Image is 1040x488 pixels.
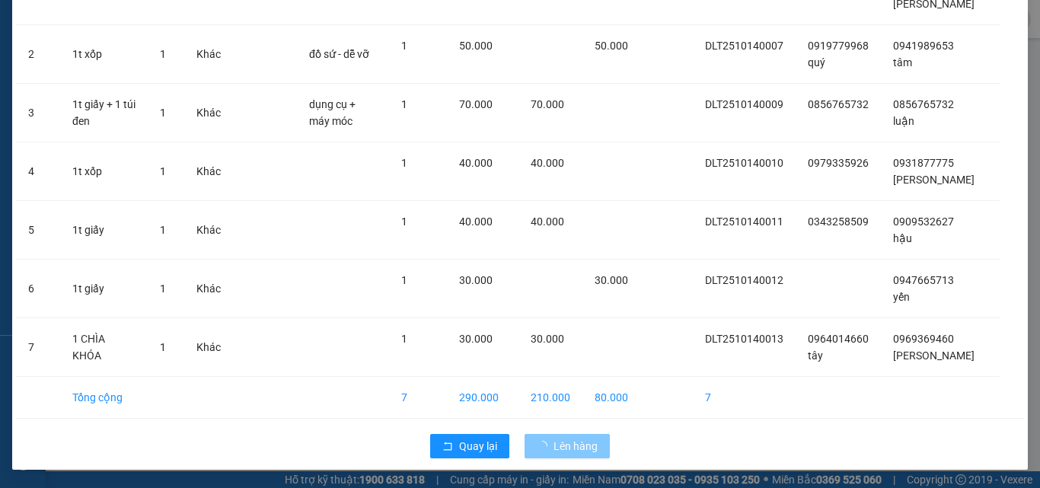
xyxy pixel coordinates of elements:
span: 0979335926 [808,157,869,169]
td: 2 [16,25,60,84]
span: dụng cụ + máy móc [309,98,356,127]
span: loading [537,441,553,451]
span: hậu [893,232,912,244]
td: 1t giấy [60,201,148,260]
td: 5 [16,201,60,260]
span: 0969369460 [893,333,954,345]
td: 3 [16,84,60,142]
span: environment [105,101,116,112]
button: Lên hàng [525,434,610,458]
span: 0343258509 [808,215,869,228]
li: [PERSON_NAME] [8,8,221,37]
span: 1 [160,282,166,295]
td: 1t xốp [60,142,148,201]
button: rollbackQuay lại [430,434,509,458]
td: Khác [184,84,233,142]
span: 0964014660 [808,333,869,345]
span: 1 [160,341,166,353]
span: yến [893,291,910,303]
span: đồ sứ - dễ vỡ [309,48,369,60]
span: 70.000 [459,98,493,110]
td: Khác [184,318,233,377]
td: 6 [16,260,60,318]
li: VP VP [PERSON_NAME] [105,65,203,98]
span: DLT2510140007 [705,40,783,52]
td: Khác [184,25,233,84]
span: luận [893,115,914,127]
td: 4 [16,142,60,201]
span: DLT2510140013 [705,333,783,345]
td: 80.000 [582,377,640,419]
td: 1t giấy + 1 túi đen [60,84,148,142]
b: Lô 6 0607 [GEOGRAPHIC_DATA], [GEOGRAPHIC_DATA] [105,100,199,180]
span: 50.000 [459,40,493,52]
span: DLT2510140010 [705,157,783,169]
span: 1 [401,40,407,52]
span: DLT2510140012 [705,274,783,286]
span: 30.000 [595,274,628,286]
span: 40.000 [531,157,564,169]
td: 1 CHÌA KHÓA [60,318,148,377]
span: 40.000 [459,215,493,228]
td: 7 [389,377,447,419]
span: 40.000 [459,157,493,169]
span: [PERSON_NAME] [893,174,975,186]
span: 0947665713 [893,274,954,286]
span: 30.000 [459,333,493,345]
td: Tổng cộng [60,377,148,419]
span: 1 [401,98,407,110]
span: 30.000 [531,333,564,345]
td: 210.000 [518,377,582,419]
span: DLT2510140011 [705,215,783,228]
td: Khác [184,142,233,201]
span: 70.000 [531,98,564,110]
span: 1 [160,224,166,236]
td: Khác [184,260,233,318]
span: 0856765732 [808,98,869,110]
span: [PERSON_NAME] [893,349,975,362]
span: 0941989653 [893,40,954,52]
span: 1 [401,157,407,169]
td: 1t xốp [60,25,148,84]
span: 30.000 [459,274,493,286]
span: DLT2510140009 [705,98,783,110]
td: 1t giấy [60,260,148,318]
span: Lên hàng [553,438,598,455]
span: rollback [442,441,453,453]
span: 0931877775 [893,157,954,169]
td: 7 [16,318,60,377]
span: 1 [401,333,407,345]
span: 1 [160,107,166,119]
span: 1 [160,165,166,177]
span: 0856765732 [893,98,954,110]
span: 50.000 [595,40,628,52]
span: tây [808,349,823,362]
td: Khác [184,201,233,260]
span: 0919779968 [808,40,869,52]
li: VP VP [GEOGRAPHIC_DATA] [8,65,105,115]
span: quý [808,56,825,69]
span: Quay lại [459,438,497,455]
span: 1 [160,48,166,60]
span: tâm [893,56,912,69]
td: 290.000 [447,377,518,419]
td: 7 [693,377,796,419]
span: 0909532627 [893,215,954,228]
span: 1 [401,274,407,286]
span: 1 [401,215,407,228]
span: 40.000 [531,215,564,228]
